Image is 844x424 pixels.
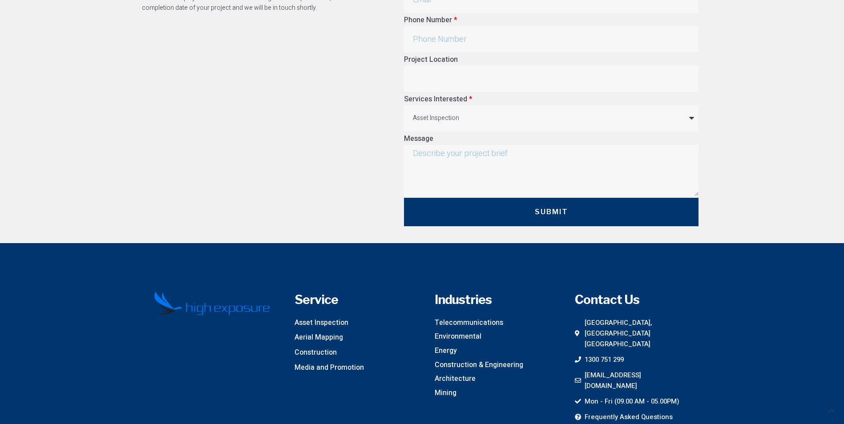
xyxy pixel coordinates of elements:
a: Construction [295,347,410,359]
span: Construction & Engineering [435,360,523,371]
span: Telecommunications [435,317,503,329]
label: Services Interested [404,94,472,105]
label: Project Location [404,54,458,66]
a: Asset Inspection [295,317,410,329]
a: Environmental [435,331,550,343]
span: 1300 751 299 [582,354,624,365]
span: Frequently Asked Questions [582,412,673,422]
span: [EMAIL_ADDRESS][DOMAIN_NAME] [582,370,690,391]
span: Architecture [435,373,476,385]
h4: Industries [435,291,550,308]
span: Submit [535,207,568,217]
label: Phone Number [404,15,457,26]
span: Mining [435,388,456,399]
span: Aerial Mapping [295,332,343,344]
a: Frequently Asked Questions [575,412,690,422]
span: Environmental [435,331,481,343]
a: [EMAIL_ADDRESS][DOMAIN_NAME] [575,370,690,391]
span: Energy [435,345,457,357]
button: Submit [404,198,699,226]
span: Construction [295,347,337,359]
span: Asset Inspection [295,317,348,329]
a: Telecommunications [435,317,550,329]
a: 1300 751 299 [575,354,690,365]
label: Message [404,133,433,145]
a: Construction & Engineering [435,360,550,371]
span: Mon - Fri (09.00 AM - 05.00PM) [582,396,679,407]
img: High Exposure Logo [154,291,270,315]
a: Media and Promotion [295,362,410,374]
h4: Contact Us [575,291,690,308]
input: Only numbers and phone characters (#, -, *, etc) are accepted. [404,26,699,52]
span: Media and Promotion [295,362,364,374]
a: Aerial Mapping [295,332,410,344]
span: [GEOGRAPHIC_DATA], [GEOGRAPHIC_DATA] [GEOGRAPHIC_DATA] [582,317,690,349]
a: Mining [435,388,550,399]
a: Architecture [435,373,550,385]
h4: Service [295,291,410,308]
a: Energy [435,345,550,357]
